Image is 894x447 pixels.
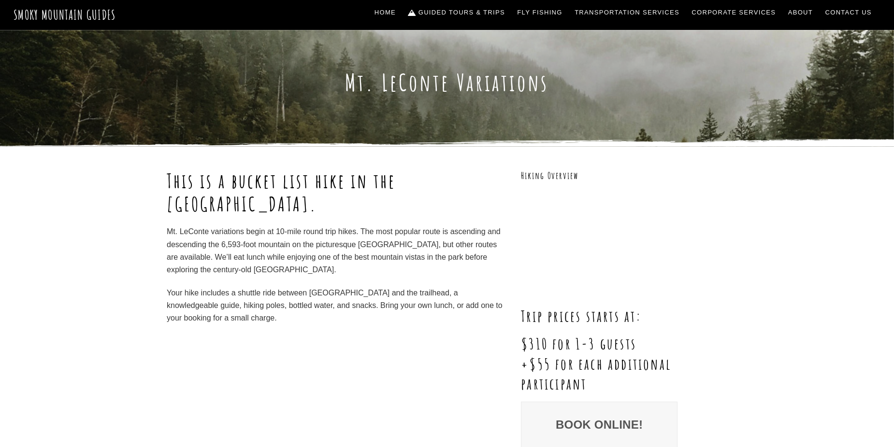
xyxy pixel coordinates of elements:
p: Your hike includes a shuttle ride between [GEOGRAPHIC_DATA] and the trailhead, a knowledgeable gu... [167,287,503,325]
a: Corporate Services [688,2,780,23]
a: Guided Tours & Trips [404,2,509,23]
h1: Mt. LeConte Variations [167,69,727,97]
p: Mt. LeConte variations begin at 10-mile round trip hikes. The most popular route is ascending and... [167,225,503,277]
h3: Hiking Overview [521,169,727,182]
a: Smoky Mountain Guides [14,7,116,23]
h2: Trip prices starts at: [521,306,727,326]
h2: $310 for 1-3 guests +$55 for each additional participant [521,334,727,394]
a: About [784,2,817,23]
a: Home [371,2,400,23]
h1: This is a bucket list hike in the [GEOGRAPHIC_DATA]. [167,169,503,216]
a: Contact Us [822,2,876,23]
a: Transportation Services [571,2,683,23]
a: Fly Fishing [514,2,566,23]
